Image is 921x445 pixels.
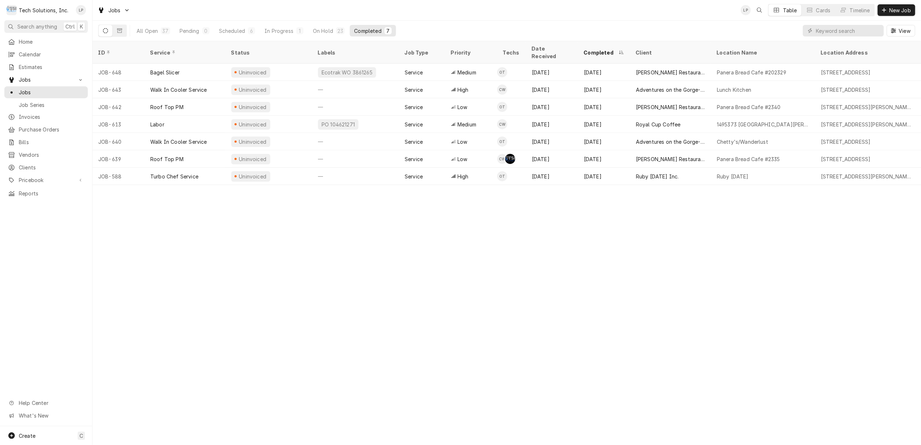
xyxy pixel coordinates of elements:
div: Otis Tooley's Avatar [497,171,507,181]
button: Open search [754,4,765,16]
div: Coleton Wallace's Avatar [497,119,507,129]
div: [STREET_ADDRESS] [821,138,871,146]
div: OT [497,67,507,77]
div: [PERSON_NAME] Restaurant Group [636,103,705,111]
span: Medium [457,69,476,76]
div: JOB-613 [92,116,145,133]
div: Service [405,121,423,128]
div: [DATE] [526,98,578,116]
div: Location Address [821,49,912,56]
span: Jobs [19,76,73,83]
div: Completed [354,27,381,35]
div: Status [231,49,305,56]
div: Otis Tooley's Avatar [497,102,507,112]
div: JOB-648 [92,64,145,81]
div: Roof Top PM [150,155,184,163]
span: Jobs [19,88,84,96]
div: Tech Solutions, Inc. [19,7,68,14]
div: Ruby [DATE] Inc. [636,173,679,180]
a: Job Series [4,99,88,111]
a: Vendors [4,149,88,161]
div: Client [636,49,704,56]
div: Uninvoiced [238,155,267,163]
div: Service [405,138,423,146]
a: Go to What's New [4,410,88,422]
div: Otis Tooley's Avatar [497,67,507,77]
div: 0 [204,27,208,35]
div: [DATE] [578,116,630,133]
div: Bagel Slicer [150,69,180,76]
button: View [887,25,915,36]
div: — [312,81,399,98]
div: SB [505,154,515,164]
div: 23 [337,27,343,35]
span: Ctrl [65,23,75,30]
div: JOB-643 [92,81,145,98]
div: PO 104621271 [321,121,356,128]
span: Help Center [19,399,83,407]
div: Uninvoiced [238,69,267,76]
span: Low [457,103,467,111]
div: Service [405,69,423,76]
div: Completed [584,49,617,56]
div: Labor [150,121,164,128]
div: CW [497,154,507,164]
span: Job Series [19,101,84,109]
div: Techs [503,49,520,56]
a: Go to Jobs [95,4,133,16]
div: Location Name [717,49,808,56]
span: C [79,432,83,440]
div: Timeline [850,7,870,14]
div: Panera Bread Cafe #202329 [717,69,786,76]
div: — [312,168,399,185]
div: 1495373 [GEOGRAPHIC_DATA][PERSON_NAME]/Midway Hospitality LLC [717,121,809,128]
div: [DATE] [578,150,630,168]
div: Table [783,7,797,14]
div: Walk In Cooler Service [150,86,207,94]
span: Pricebook [19,176,73,184]
div: [STREET_ADDRESS][PERSON_NAME][PERSON_NAME] [821,121,913,128]
div: LP [76,5,86,15]
button: New Job [878,4,915,16]
div: OT [497,102,507,112]
div: Roof Top PM [150,103,184,111]
span: New Job [888,7,912,14]
span: Search anything [17,23,57,30]
a: Bills [4,136,88,148]
div: Adventures on the Gorge-Aramark Destinations [636,86,705,94]
div: Turbo Chef Service [150,173,198,180]
div: Royal Cup Coffee [636,121,681,128]
div: Service [405,155,423,163]
span: Clients [19,164,84,171]
div: Service [405,86,423,94]
div: Chetty's/Wanderlust [717,138,768,146]
div: Date Received [532,45,571,60]
div: 1 [298,27,302,35]
div: [DATE] [526,81,578,98]
span: What's New [19,412,83,419]
div: ID [98,49,137,56]
span: High [457,86,469,94]
div: Uninvoiced [238,173,267,180]
div: 6 [249,27,254,35]
span: Create [19,433,35,439]
a: Reports [4,187,88,199]
a: Estimates [4,61,88,73]
div: [DATE] [578,168,630,185]
a: Calendar [4,48,88,60]
div: [STREET_ADDRESS][PERSON_NAME][PERSON_NAME] [821,103,913,111]
a: Go to Pricebook [4,174,88,186]
div: [PERSON_NAME] Restaurant Group [636,155,705,163]
div: OT [497,171,507,181]
div: JOB-639 [92,150,145,168]
div: Priority [451,49,490,56]
div: Service [405,173,423,180]
div: Lunch Kitchen [717,86,751,94]
div: — [312,133,399,150]
div: Ecotrak WO 3861265 [321,69,373,76]
div: Walk In Cooler Service [150,138,207,146]
span: K [80,23,83,30]
div: T [7,5,17,15]
div: Service [405,103,423,111]
div: [DATE] [526,150,578,168]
